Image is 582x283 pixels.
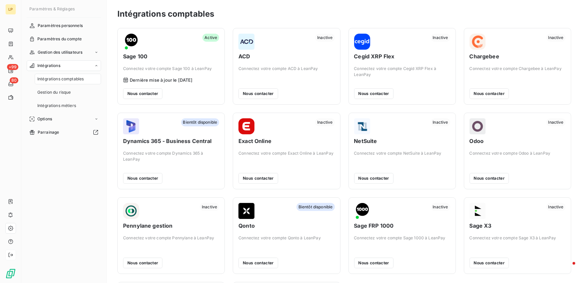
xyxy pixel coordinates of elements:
[123,150,219,162] span: Connectez votre compte Dynamics 365 à LeanPay
[37,89,71,95] span: Gestion du risque
[315,118,335,126] span: Inactive
[354,222,450,230] span: Sage FRP 1000
[37,103,76,109] span: Intégrations métiers
[470,88,509,99] button: Nous contacter
[5,268,16,279] img: Logo LeanPay
[431,203,450,211] span: Inactive
[238,258,278,268] button: Nous contacter
[470,118,486,134] img: Odoo logo
[238,137,335,145] span: Exact Online
[123,88,162,99] button: Nous contacter
[5,65,16,76] a: +99
[470,258,509,268] button: Nous contacter
[354,258,394,268] button: Nous contacter
[354,88,394,99] button: Nous contacter
[431,118,450,126] span: Inactive
[35,100,101,111] a: Intégrations métiers
[431,34,450,42] span: Inactive
[315,34,335,42] span: Inactive
[123,66,219,72] span: Connectez votre compte Sage 100 à LeanPay
[354,118,370,134] img: NetSuite logo
[27,114,101,124] a: Options
[5,4,16,15] div: LP
[238,203,254,219] img: Qonto logo
[354,137,450,145] span: NetSuite
[546,118,566,126] span: Inactive
[27,20,101,31] a: Paramètres personnels
[38,129,59,135] span: Parrainage
[238,88,278,99] button: Nous contacter
[202,34,219,42] span: Active
[27,34,101,44] a: Paramètres du compte
[470,137,566,145] span: Odoo
[35,87,101,98] a: Gestion du risque
[238,118,254,134] img: Exact Online logo
[38,23,83,29] span: Paramètres personnels
[38,49,83,55] span: Gestion des utilisateurs
[354,66,450,78] span: Connectez votre compte Cegid XRP Flex à LeanPay
[7,64,18,70] span: +99
[238,34,254,50] img: ACD logo
[37,36,82,42] span: Paramètres du compte
[470,173,509,184] button: Nous contacter
[354,150,450,156] span: Connectez votre compte NetSuite à LeanPay
[117,8,214,20] h3: Intégrations comptables
[29,6,75,11] span: Paramètres & Réglages
[470,34,486,50] img: Chargebee logo
[297,203,335,211] span: Bientôt disponible
[470,235,566,241] span: Connectez votre compte Sage X3 à LeanPay
[470,222,566,230] span: Sage X3
[181,118,219,126] span: Bientôt disponible
[238,173,278,184] button: Nous contacter
[5,79,16,89] a: 80
[123,235,219,241] span: Connectez votre compte Pennylane à LeanPay
[37,63,60,69] span: Intégrations
[546,203,566,211] span: Inactive
[123,222,219,230] span: Pennylane gestion
[27,127,101,138] a: Parrainage
[35,74,101,84] a: Intégrations comptables
[123,203,139,219] img: Pennylane gestion logo
[123,118,139,134] img: Dynamics 365 - Business Central logo
[123,258,162,268] button: Nous contacter
[27,47,101,58] a: Gestion des utilisateurs
[10,77,18,83] span: 80
[470,150,566,156] span: Connectez votre compte Odoo à LeanPay
[130,77,193,83] span: Dernière mise à jour le [DATE]
[200,203,219,211] span: Inactive
[354,235,450,241] span: Connectez votre compte Sage 1000 à LeanPay
[470,66,566,72] span: Connectez votre compte Chargebee à LeanPay
[238,235,335,241] span: Connectez votre compte Qonto à LeanPay
[238,52,335,60] span: ACD
[238,66,335,72] span: Connectez votre compte ACD à LeanPay
[123,34,139,50] img: Sage 100 logo
[354,203,370,219] img: Sage FRP 1000 logo
[123,137,219,145] span: Dynamics 365 - Business Central
[37,76,84,82] span: Intégrations comptables
[546,34,566,42] span: Inactive
[27,60,101,111] a: IntégrationsIntégrations comptablesGestion du risqueIntégrations métiers
[354,173,394,184] button: Nous contacter
[470,203,486,219] img: Sage X3 logo
[238,222,335,230] span: Qonto
[354,34,370,50] img: Cegid XRP Flex logo
[238,150,335,156] span: Connectez votre compte Exact Online à LeanPay
[470,52,566,60] span: Chargebee
[123,52,219,60] span: Sage 100
[37,116,52,122] span: Options
[559,260,575,276] iframe: Intercom live chat
[123,173,162,184] button: Nous contacter
[354,52,450,60] span: Cegid XRP Flex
